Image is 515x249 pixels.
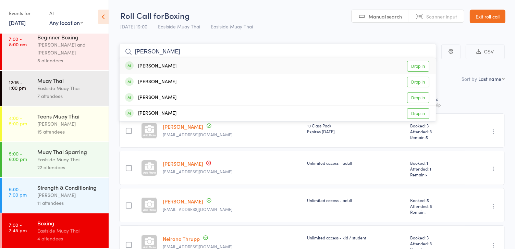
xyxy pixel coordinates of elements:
[37,227,103,235] div: Eastside Muay Thai
[9,222,27,233] time: 7:00 - 7:45 pm
[125,110,176,117] div: [PERSON_NAME]
[37,120,103,128] div: [PERSON_NAME]
[410,209,462,215] span: Remain:
[307,197,405,203] div: Unlimited access - adult
[37,199,103,207] div: 11 attendees
[37,84,103,92] div: Eastside Muay Thai
[307,128,405,134] div: Expires [DATE]
[49,8,83,19] div: At
[163,198,203,205] a: [PERSON_NAME]
[211,23,253,30] span: Eastside Muay Thai
[2,142,109,177] a: 5:00 -6:00 pmMuay Thai SparringEastside Muay Thai22 attendees
[163,132,302,137] small: geovanealeixocunha@hotmail.com
[120,10,164,21] span: Roll Call for
[37,191,103,199] div: [PERSON_NAME]
[426,13,457,20] span: Scanner input
[37,148,103,155] div: Muay Thai Sparring
[9,79,26,90] time: 12:15 - 1:00 pm
[407,92,429,103] a: Drop in
[426,134,428,140] span: 5
[426,172,428,177] span: -
[37,77,103,84] div: Muay Thai
[37,57,103,64] div: 5 attendees
[37,163,103,171] div: 22 attendees
[37,155,103,163] div: Eastside Muay Thai
[125,94,176,102] div: [PERSON_NAME]
[470,10,505,23] a: Exit roll call
[37,235,103,242] div: 4 attendees
[407,77,429,87] a: Drop in
[37,92,103,100] div: 7 attendees
[164,10,190,21] span: Boxing
[9,186,27,197] time: 6:00 - 7:00 pm
[2,27,109,70] a: 7:00 -8:00 amBeginner Boxing[PERSON_NAME] and [PERSON_NAME]5 attendees
[37,128,103,136] div: 15 attendees
[410,123,462,128] span: Booked: 3
[410,235,462,240] span: Booked: 3
[37,41,103,57] div: [PERSON_NAME] and [PERSON_NAME]
[158,23,200,30] span: Eastside Muay Thai
[163,169,302,174] small: parryjamie246@gmail.com
[37,219,103,227] div: Boxing
[410,172,462,177] span: Remain:
[2,71,109,106] a: 12:15 -1:00 pmMuay ThaiEastside Muay Thai7 attendees
[410,197,462,203] span: Booked: 5
[410,240,462,246] span: Attended: 3
[410,128,462,134] span: Attended: 3
[410,203,462,209] span: Attended: 5
[37,184,103,191] div: Strength & Conditioning
[426,209,428,215] span: -
[410,166,462,172] span: Attended: 1
[49,19,83,26] div: Any location
[9,115,27,126] time: 4:00 - 5:00 pm
[119,44,436,60] input: Search by name
[466,45,505,59] button: CSV
[307,123,405,134] div: 10 Class Pack
[407,61,429,72] a: Drop in
[9,8,42,19] div: Events for
[163,235,200,242] a: Neirana Thrupp
[125,78,176,86] div: [PERSON_NAME]
[163,123,203,130] a: [PERSON_NAME]
[407,108,429,119] a: Drop in
[120,23,147,30] span: [DATE] 19:00
[2,213,109,248] a: 7:00 -7:45 pmBoxingEastside Muay Thai4 attendees
[410,160,462,166] span: Booked: 1
[9,36,27,47] time: 7:00 - 8:00 am
[163,160,203,167] a: [PERSON_NAME]
[2,107,109,141] a: 4:00 -5:00 pmTeens Muay Thai[PERSON_NAME]15 attendees
[307,160,405,166] div: Unlimited access - adult
[369,13,402,20] span: Manual search
[410,134,462,140] span: Remain:
[478,75,501,82] div: Last name
[2,178,109,213] a: 6:00 -7:00 pmStrength & Conditioning[PERSON_NAME]11 attendees
[9,19,26,26] a: [DATE]
[9,151,27,162] time: 5:00 - 6:00 pm
[37,33,103,41] div: Beginner Boxing
[462,75,477,82] label: Sort by
[37,112,103,120] div: Teens Muay Thai
[125,62,176,70] div: [PERSON_NAME]
[163,244,302,249] small: jlhorobin@hotmail.com
[307,235,405,240] div: Unlimited access - kid / student
[163,207,302,212] small: jsims3446@gmail.com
